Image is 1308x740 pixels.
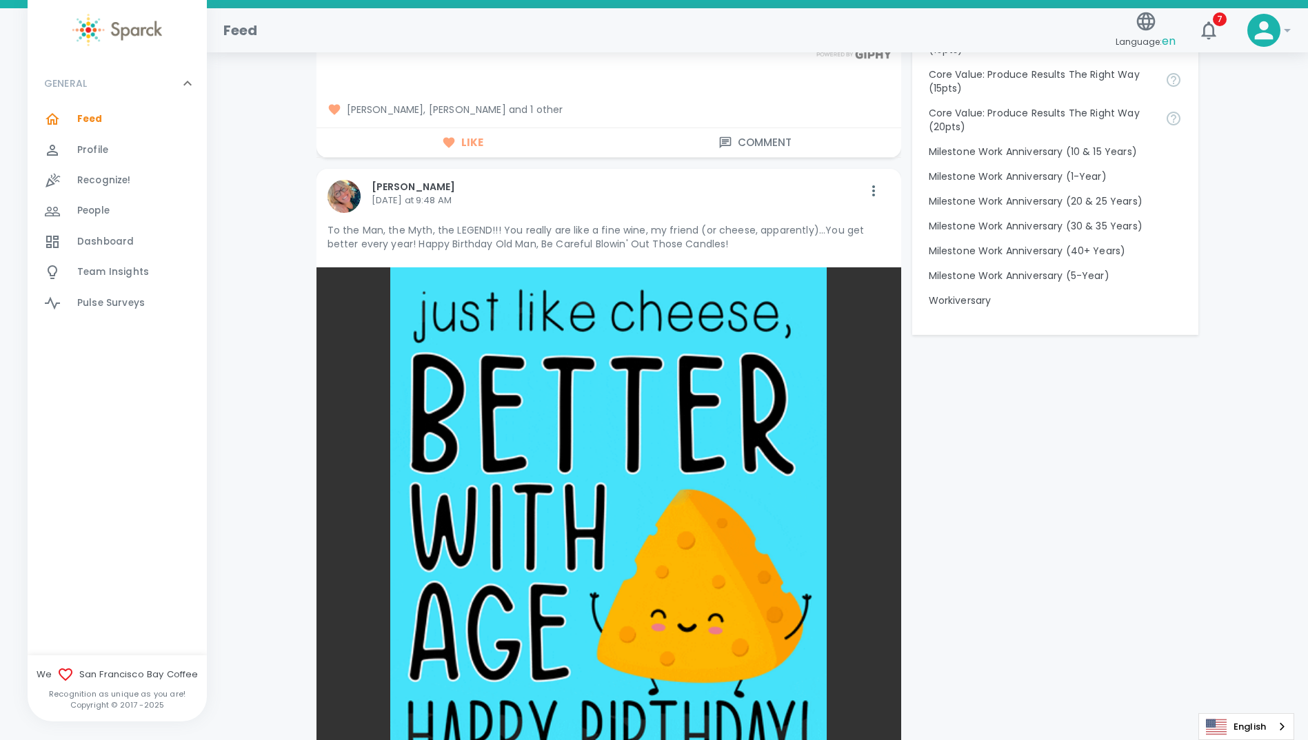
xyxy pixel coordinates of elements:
p: Core Value: Produce Results The Right Way (20pts) [929,106,1155,134]
p: Milestone Work Anniversary (30 & 35 Years) [929,219,1183,233]
p: GENERAL [44,76,87,90]
p: Milestone Work Anniversary (1-Year) [929,169,1183,183]
div: GENERAL [28,63,207,104]
button: 7 [1192,14,1225,47]
svg: Find success working together and doing the right thing [1165,110,1182,127]
span: Language: [1116,32,1176,51]
svg: Find success working together and doing the right thing [1165,72,1182,88]
span: Feed [77,112,103,126]
p: Core Value: Produce Results The Right Way (15pts) [929,68,1155,95]
a: English [1199,714,1294,739]
span: Dashboard [77,235,134,249]
div: Language [1198,713,1294,740]
span: Profile [77,143,108,157]
span: People [77,204,110,218]
p: Milestone Work Anniversary (10 & 15 Years) [929,145,1183,158]
span: Recognize! [77,174,131,187]
a: People [28,196,207,226]
p: Recognition as unique as you are! [28,688,207,699]
span: en [1162,33,1176,49]
span: Team Insights [77,265,149,279]
p: Milestone Work Anniversary (20 & 25 Years) [929,194,1183,208]
a: Feed [28,104,207,134]
div: GENERAL [28,104,207,324]
aside: Language selected: English [1198,713,1294,740]
a: Profile [28,135,207,165]
span: Pulse Surveys [77,296,145,310]
h1: Feed [223,19,258,41]
a: Sparck logo [28,14,207,46]
a: Dashboard [28,227,207,257]
p: [PERSON_NAME] [372,180,863,194]
button: Like [316,128,609,157]
span: [PERSON_NAME], [PERSON_NAME] and 1 other [328,103,890,116]
a: Recognize! [28,165,207,196]
button: Comment [609,128,901,157]
a: Pulse Surveys [28,288,207,318]
img: Sparck logo [72,14,162,46]
p: Milestone Work Anniversary (40+ Years) [929,244,1183,258]
a: Team Insights [28,257,207,287]
span: We San Francisco Bay Coffee [28,666,207,683]
p: [DATE] at 9:48 AM [372,194,863,207]
p: To the Man, the Myth, the LEGEND!!! You really are like a fine wine, my friend (or cheese, appare... [328,223,890,251]
button: Language:en [1110,6,1181,55]
p: Copyright © 2017 - 2025 [28,699,207,710]
p: Milestone Work Anniversary (5-Year) [929,269,1183,282]
p: Workiversary [929,294,1183,307]
img: Picture of Emily Eaton [328,180,361,213]
span: 7 [1213,12,1227,26]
